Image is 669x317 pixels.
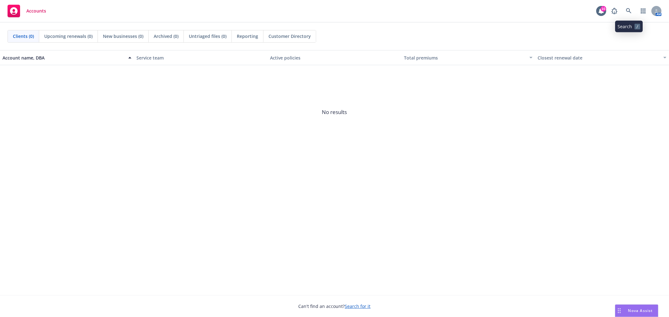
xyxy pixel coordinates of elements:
button: Closest renewal date [535,50,669,65]
span: New businesses (0) [103,33,143,39]
div: Closest renewal date [538,55,660,61]
span: Customer Directory [268,33,311,39]
a: Switch app [637,5,650,17]
span: Accounts [26,8,46,13]
div: Account name, DBA [3,55,125,61]
div: Drag to move [615,305,623,317]
span: Clients (0) [13,33,34,39]
span: Upcoming renewals (0) [44,33,93,39]
a: Search [623,5,635,17]
a: Report a Bug [608,5,621,17]
div: Service team [136,55,265,61]
span: Untriaged files (0) [189,33,226,39]
span: Nova Assist [628,308,653,313]
div: 10 [601,6,606,12]
div: Total premiums [404,55,526,61]
span: Reporting [237,33,258,39]
a: Accounts [5,2,49,20]
button: Active policies [268,50,401,65]
div: Active policies [270,55,399,61]
span: Can't find an account? [299,303,371,309]
button: Total premiums [401,50,535,65]
span: Archived (0) [154,33,178,39]
button: Service team [134,50,268,65]
button: Nova Assist [615,304,658,317]
a: Search for it [345,303,371,309]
